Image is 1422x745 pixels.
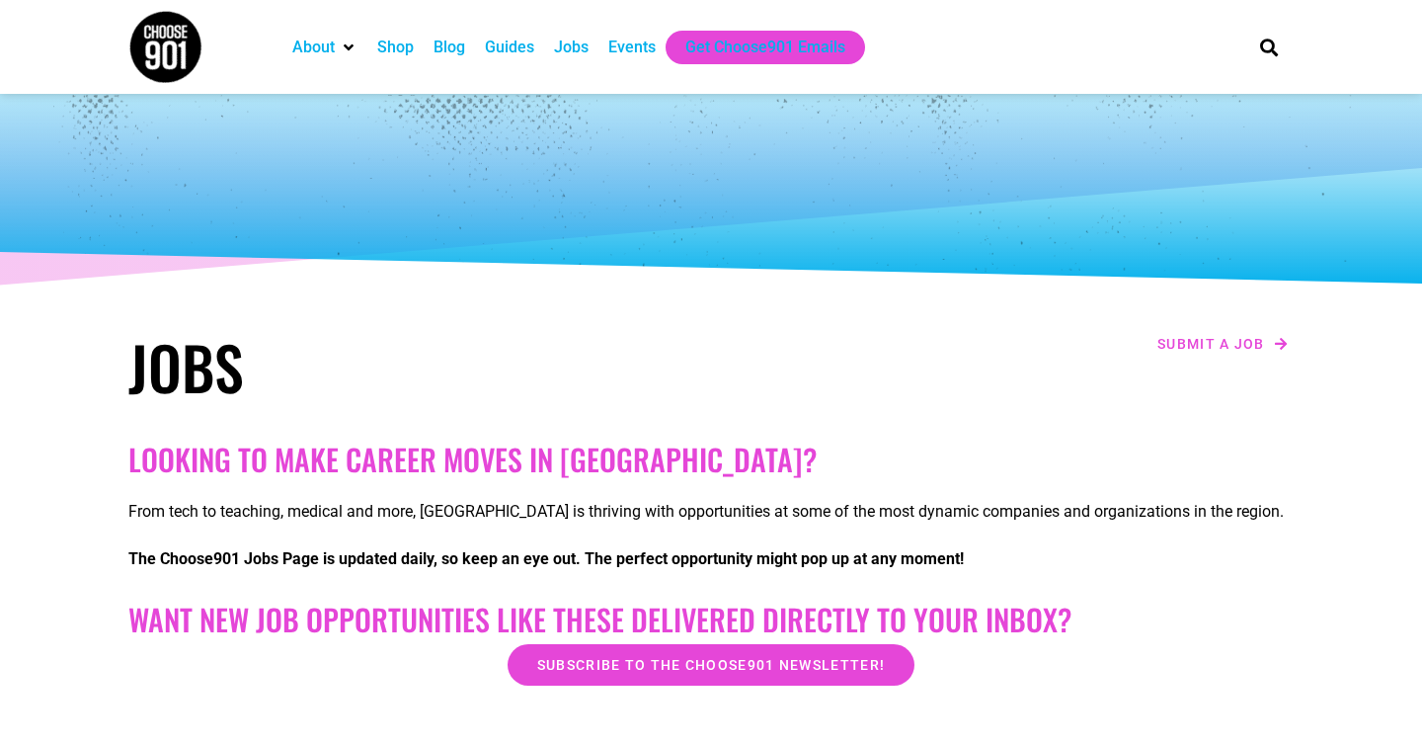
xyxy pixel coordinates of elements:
a: About [292,36,335,59]
span: Subscribe to the Choose901 newsletter! [537,658,885,672]
a: Submit a job [1151,331,1294,357]
nav: Main nav [282,31,1226,64]
div: About [282,31,367,64]
h2: Looking to make career moves in [GEOGRAPHIC_DATA]? [128,442,1294,477]
h2: Want New Job Opportunities like these Delivered Directly to your Inbox? [128,602,1294,637]
a: Get Choose901 Emails [685,36,845,59]
h1: Jobs [128,331,701,402]
p: From tech to teaching, medical and more, [GEOGRAPHIC_DATA] is thriving with opportunities at some... [128,500,1294,524]
span: Submit a job [1157,337,1265,351]
strong: The Choose901 Jobs Page is updated daily, so keep an eye out. The perfect opportunity might pop u... [128,549,964,568]
a: Events [608,36,656,59]
a: Guides [485,36,534,59]
a: Shop [377,36,414,59]
a: Blog [434,36,465,59]
a: Jobs [554,36,589,59]
a: Subscribe to the Choose901 newsletter! [508,644,914,686]
div: Search [1253,31,1286,63]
